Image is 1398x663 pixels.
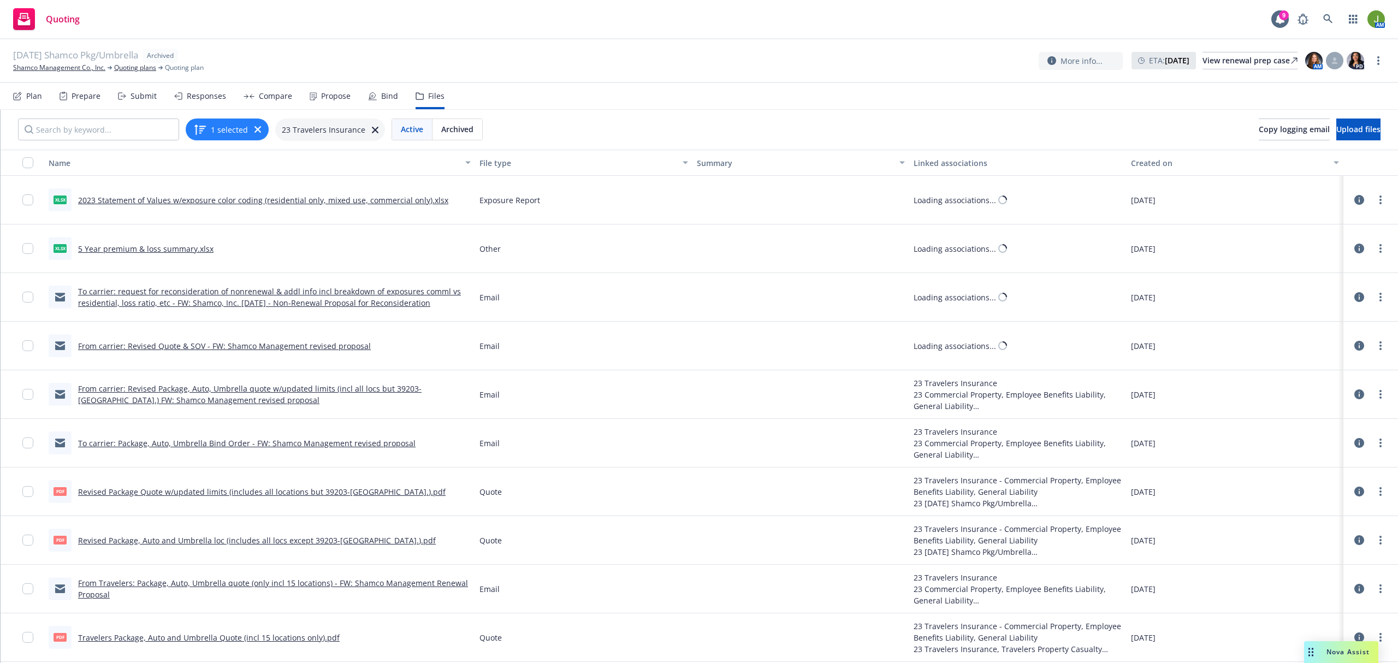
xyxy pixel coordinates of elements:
[49,157,459,169] div: Name
[1374,582,1387,595] a: more
[54,487,67,495] span: pdf
[26,92,42,100] div: Plan
[914,437,1122,460] div: 23 Commercial Property, Employee Benefits Liability, General Liability
[187,92,226,100] div: Responses
[259,92,292,100] div: Compare
[1372,54,1385,67] a: more
[1304,641,1378,663] button: Nova Assist
[479,194,540,206] span: Exposure Report
[914,377,1122,389] div: 23 Travelers Insurance
[1131,389,1156,400] span: [DATE]
[22,194,33,205] input: Toggle Row Selected
[9,4,84,34] a: Quoting
[692,150,909,176] button: Summary
[909,150,1126,176] button: Linked associations
[1202,52,1298,69] a: View renewal prep case
[22,535,33,546] input: Toggle Row Selected
[1061,55,1103,67] span: More info...
[22,292,33,303] input: Toggle Row Selected
[54,244,67,252] span: xlsx
[22,389,33,400] input: Toggle Row Selected
[1131,157,1327,169] div: Created on
[381,92,398,100] div: Bind
[22,632,33,643] input: Toggle Row Selected
[13,49,138,63] span: [DATE] Shamco Pkg/Umbrella
[697,157,893,169] div: Summary
[1374,291,1387,304] a: more
[1374,193,1387,206] a: more
[147,51,174,61] span: Archived
[1374,388,1387,401] a: more
[72,92,100,100] div: Prepare
[479,157,676,169] div: File type
[78,487,446,497] a: Revised Package Quote w/updated limits (includes all locations but 39203-[GEOGRAPHIC_DATA].).pdf
[22,340,33,351] input: Toggle Row Selected
[1374,485,1387,498] a: more
[401,123,423,135] span: Active
[914,389,1122,412] div: 23 Commercial Property, Employee Benefits Liability, General Liability
[282,124,365,135] span: 23 Travelers Insurance
[914,572,1122,583] div: 23 Travelers Insurance
[1259,119,1330,140] button: Copy logging email
[1127,150,1343,176] button: Created on
[1131,437,1156,449] span: [DATE]
[131,92,157,100] div: Submit
[22,486,33,497] input: Toggle Row Selected
[1131,583,1156,595] span: [DATE]
[914,292,996,303] div: Loading associations...
[914,243,996,254] div: Loading associations...
[1131,340,1156,352] span: [DATE]
[78,383,422,405] a: From carrier: Revised Package, Auto, Umbrella quote w/updated limits (incl all locs but 39203-[GE...
[22,437,33,448] input: Toggle Row Selected
[441,123,473,135] span: Archived
[44,150,475,176] button: Name
[479,486,502,498] span: Quote
[1149,55,1189,66] span: ETA :
[114,63,156,73] a: Quoting plans
[22,157,33,168] input: Select all
[321,92,351,100] div: Propose
[1292,8,1314,30] a: Report a Bug
[1131,486,1156,498] span: [DATE]
[1317,8,1339,30] a: Search
[46,15,80,23] span: Quoting
[1279,10,1289,20] div: 9
[22,583,33,594] input: Toggle Row Selected
[1259,124,1330,134] span: Copy logging email
[914,498,1122,509] div: 23 [DATE] Shamco Pkg/Umbrella
[78,632,340,643] a: Travelers Package, Auto and Umbrella Quote (incl 15 locations only).pdf
[1131,535,1156,546] span: [DATE]
[13,63,105,73] a: Shamco Management Co., Inc.
[1131,243,1156,254] span: [DATE]
[914,475,1122,498] div: 23 Travelers Insurance - Commercial Property, Employee Benefits Liability, General Liability
[1039,52,1123,70] button: More info...
[1131,292,1156,303] span: [DATE]
[479,437,500,449] span: Email
[479,292,500,303] span: Email
[54,536,67,544] span: pdf
[1374,242,1387,255] a: more
[1304,641,1318,663] div: Drag to move
[78,286,461,308] a: To carrier: request for reconsideration of nonrenewal & addl info incl breakdown of exposures com...
[914,620,1122,643] div: 23 Travelers Insurance - Commercial Property, Employee Benefits Liability, General Liability
[1131,632,1156,643] span: [DATE]
[914,583,1122,606] div: 23 Commercial Property, Employee Benefits Liability, General Liability
[193,123,248,136] button: 1 selected
[165,63,204,73] span: Quoting plan
[54,633,67,641] span: pdf
[479,583,500,595] span: Email
[479,389,500,400] span: Email
[22,243,33,254] input: Toggle Row Selected
[78,195,448,205] a: 2023 Statement of Values w/exposure color coding (residential only, mixed use, commercial only).xlsx
[78,535,436,546] a: Revised Package, Auto and Umbrella loc (includes all locs except 39203-[GEOGRAPHIC_DATA].).pdf
[1374,339,1387,352] a: more
[1131,194,1156,206] span: [DATE]
[428,92,445,100] div: Files
[1374,436,1387,449] a: more
[1347,52,1364,69] img: photo
[1336,119,1381,140] button: Upload files
[1165,55,1189,66] strong: [DATE]
[475,150,692,176] button: File type
[18,119,179,140] input: Search by keyword...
